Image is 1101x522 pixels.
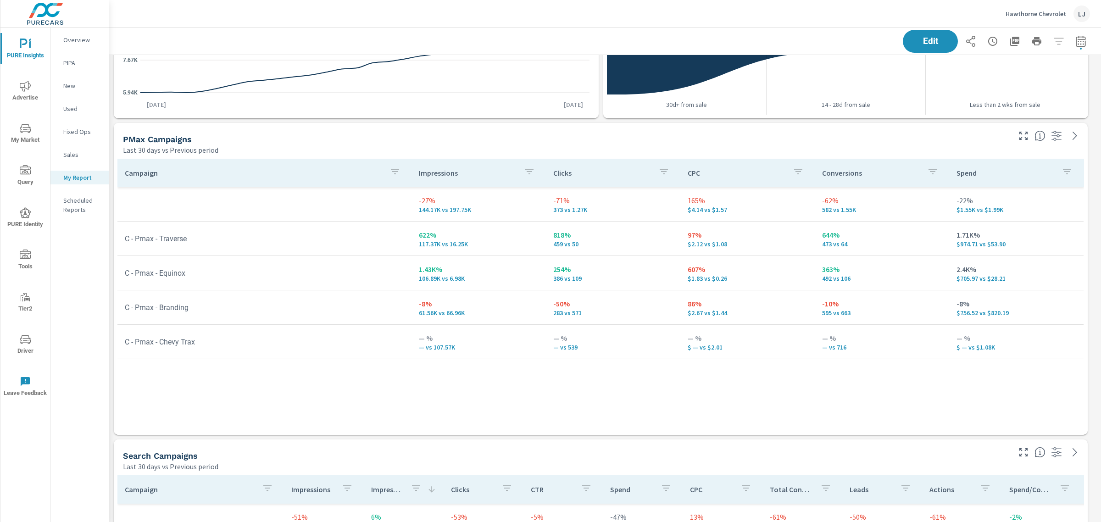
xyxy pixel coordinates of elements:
p: Last 30 days vs Previous period [123,144,218,155]
p: 165% [688,195,807,206]
button: Select Date Range [1072,32,1090,50]
p: — vs 539 [553,344,673,351]
p: PIPA [63,58,101,67]
p: 61,564 vs 66,959 [419,309,539,317]
div: Scheduled Reports [50,194,109,217]
a: See more details in report [1068,128,1082,143]
button: Share Report [962,32,980,50]
p: 1.71K% [956,229,1076,240]
p: — % [419,333,539,344]
div: LJ [1073,6,1090,22]
p: CTR [531,485,574,494]
p: Campaign [125,485,255,494]
span: Tools [3,250,47,272]
p: Conversions [822,168,920,178]
p: $ — vs $2.01 [688,344,807,351]
p: $2.12 vs $1.08 [688,240,807,248]
p: 492 vs 106 [822,275,942,282]
p: Impressions [419,168,517,178]
p: — % [553,333,673,344]
td: C - Pmax - Traverse [117,227,411,250]
a: See more details in report [1068,445,1082,460]
p: -71% [553,195,673,206]
div: New [50,79,109,93]
p: Scheduled Reports [63,196,101,214]
p: $2.67 vs $1.44 [688,309,807,317]
p: $ — vs $1.08K [956,344,1076,351]
span: This is a summary of Search performance results by campaign. Each column can be sorted. [1034,447,1045,458]
p: Clicks [451,485,494,494]
div: My Report [50,171,109,184]
p: 97% [688,229,807,240]
span: My Market [3,123,47,145]
p: Hawthorne Chevrolet [1006,10,1066,18]
p: Sales [63,150,101,159]
p: 386 vs 109 [553,275,673,282]
p: 607% [688,264,807,275]
span: Leave Feedback [3,376,47,399]
p: Impressions [291,485,334,494]
p: 818% [553,229,673,240]
div: Fixed Ops [50,125,109,139]
span: Query [3,165,47,188]
p: $705.97 vs $28.21 [956,275,1076,282]
button: Make Fullscreen [1016,445,1031,460]
div: Sales [50,148,109,161]
p: — % [822,333,942,344]
p: Leads [850,485,893,494]
p: CPC [690,485,733,494]
p: Clicks [553,168,651,178]
p: -10% [822,298,942,309]
p: $4.14 vs $1.57 [688,206,807,213]
p: $1.83 vs $0.26 [688,275,807,282]
h5: PMax Campaigns [123,134,192,144]
span: This is a summary of PMAX performance results by campaign. Each column can be sorted. [1034,130,1045,141]
p: Spend [610,485,653,494]
p: 283 vs 571 [553,309,673,317]
p: 106,893 vs 6,975 [419,275,539,282]
p: -8% [419,298,539,309]
p: Fixed Ops [63,127,101,136]
span: PURE Insights [3,39,47,61]
button: Edit [903,30,958,53]
p: -62% [822,195,942,206]
p: Overview [63,35,101,44]
p: 86% [688,298,807,309]
p: -27% [419,195,539,206]
div: nav menu [0,28,50,407]
p: -22% [956,195,1076,206]
h5: Search Campaigns [123,451,198,461]
p: $756.52 vs $820.19 [956,309,1076,317]
span: Tier2 [3,292,47,314]
p: $1,545.00 vs $1,986.79 [956,206,1076,213]
p: Last 30 days vs Previous period [123,461,218,472]
p: — vs 107.57K [419,344,539,351]
p: 644% [822,229,942,240]
p: 595 vs 663 [822,309,942,317]
p: 117.37K vs 16.25K [419,240,539,248]
span: Advertise [3,81,47,103]
button: Make Fullscreen [1016,128,1031,143]
p: CPC [688,168,785,178]
p: 622% [419,229,539,240]
text: 5.94K [123,89,138,95]
p: Actions [929,485,973,494]
p: 254% [553,264,673,275]
p: 2.4K% [956,264,1076,275]
text: 7.67K [123,56,138,63]
p: — vs 716 [822,344,942,351]
p: 373 vs 1,269 [553,206,673,213]
p: 582 vs 1,549 [822,206,942,213]
p: Spend [956,168,1054,178]
p: — % [956,333,1076,344]
p: [DATE] [140,100,172,109]
p: 459 vs 50 [553,240,673,248]
p: My Report [63,173,101,182]
span: Driver [3,334,47,356]
p: 144.17K vs 197.75K [419,206,539,213]
p: New [63,81,101,90]
p: -8% [956,298,1076,309]
p: [DATE] [557,100,589,109]
p: $974.71 vs $53.90 [956,240,1076,248]
p: 1.43K% [419,264,539,275]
